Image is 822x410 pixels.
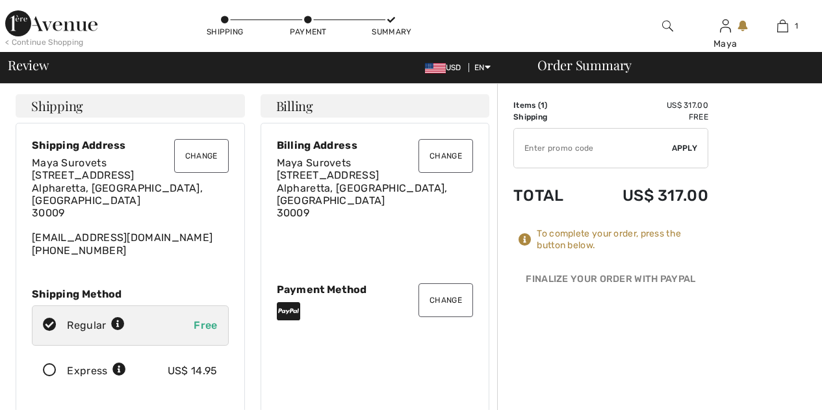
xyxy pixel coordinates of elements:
[513,99,585,111] td: Items ( )
[32,169,203,219] span: [STREET_ADDRESS] Alpharetta, [GEOGRAPHIC_DATA], [GEOGRAPHIC_DATA] 30009
[720,19,731,32] a: Sign In
[720,18,731,34] img: My Info
[585,99,708,111] td: US$ 317.00
[697,37,754,51] div: Maya
[425,63,446,73] img: US Dollar
[277,139,474,151] div: Billing Address
[672,142,698,154] span: Apply
[168,363,218,379] div: US$ 14.95
[474,63,491,72] span: EN
[289,26,328,38] div: Payment
[5,10,97,36] img: 1ère Avenue
[277,169,448,219] span: [STREET_ADDRESS] Alpharetta, [GEOGRAPHIC_DATA], [GEOGRAPHIC_DATA] 30009
[418,283,473,317] button: Change
[513,272,708,292] div: Finalize Your Order with PayPal
[537,228,708,251] div: To complete your order, press the button below.
[5,36,84,48] div: < Continue Shopping
[277,283,474,296] div: Payment Method
[514,129,672,168] input: Promo code
[32,288,229,300] div: Shipping Method
[277,157,352,169] span: Maya Surovets
[194,319,217,331] span: Free
[522,58,814,71] div: Order Summary
[585,111,708,123] td: Free
[32,157,229,257] div: [EMAIL_ADDRESS][DOMAIN_NAME] [PHONE_NUMBER]
[754,18,811,34] a: 1
[425,63,467,72] span: USD
[32,139,229,151] div: Shipping Address
[795,20,798,32] span: 1
[585,173,708,218] td: US$ 317.00
[513,173,585,218] td: Total
[541,101,545,110] span: 1
[67,363,126,379] div: Express
[31,99,83,112] span: Shipping
[513,111,585,123] td: Shipping
[372,26,411,38] div: Summary
[418,139,473,173] button: Change
[662,18,673,34] img: search the website
[174,139,229,173] button: Change
[276,99,313,112] span: Billing
[32,157,107,169] span: Maya Surovets
[205,26,244,38] div: Shipping
[67,318,125,333] div: Regular
[8,58,49,71] span: Review
[777,18,788,34] img: My Bag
